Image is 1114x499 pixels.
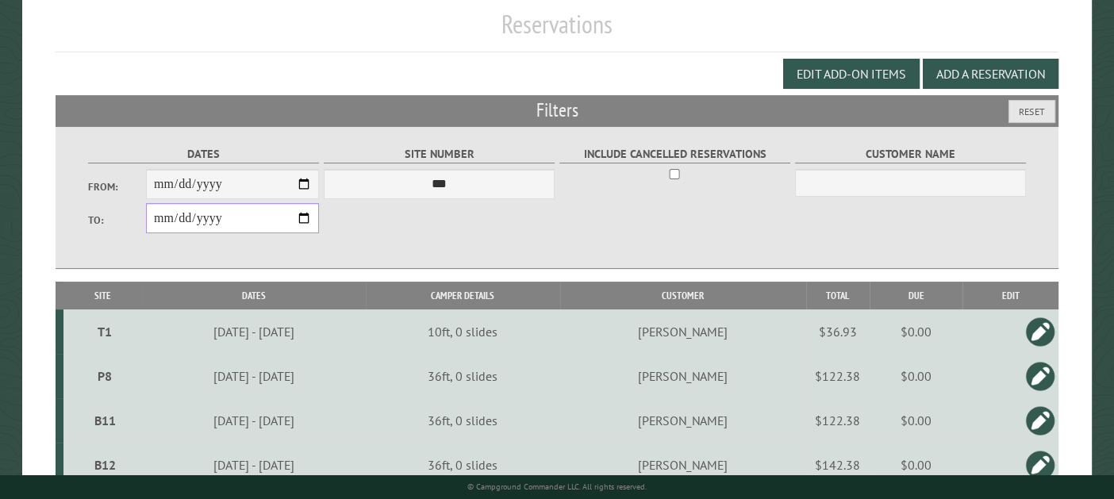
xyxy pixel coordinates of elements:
[467,482,647,492] small: © Campground Commander LLC. All rights reserved.
[88,179,146,194] label: From:
[962,282,1058,309] th: Edit
[560,282,806,309] th: Customer
[806,443,870,487] td: $142.38
[559,145,790,163] label: Include Cancelled Reservations
[923,59,1058,89] button: Add a Reservation
[366,398,560,443] td: 36ft, 0 slides
[56,9,1058,52] h1: Reservations
[806,282,870,309] th: Total
[806,354,870,398] td: $122.38
[63,282,142,309] th: Site
[806,309,870,354] td: $36.93
[870,309,963,354] td: $0.00
[870,354,963,398] td: $0.00
[366,354,560,398] td: 36ft, 0 slides
[70,457,140,473] div: B12
[324,145,555,163] label: Site Number
[145,413,363,428] div: [DATE] - [DATE]
[560,354,806,398] td: [PERSON_NAME]
[70,324,140,340] div: T1
[870,398,963,443] td: $0.00
[1008,100,1055,123] button: Reset
[145,457,363,473] div: [DATE] - [DATE]
[88,213,146,228] label: To:
[366,282,560,309] th: Camper Details
[70,413,140,428] div: B11
[56,95,1058,125] h2: Filters
[783,59,920,89] button: Edit Add-on Items
[560,309,806,354] td: [PERSON_NAME]
[870,443,963,487] td: $0.00
[145,368,363,384] div: [DATE] - [DATE]
[560,398,806,443] td: [PERSON_NAME]
[560,443,806,487] td: [PERSON_NAME]
[870,282,963,309] th: Due
[142,282,365,309] th: Dates
[88,145,319,163] label: Dates
[70,368,140,384] div: P8
[366,309,560,354] td: 10ft, 0 slides
[806,398,870,443] td: $122.38
[795,145,1026,163] label: Customer Name
[145,324,363,340] div: [DATE] - [DATE]
[366,443,560,487] td: 36ft, 0 slides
